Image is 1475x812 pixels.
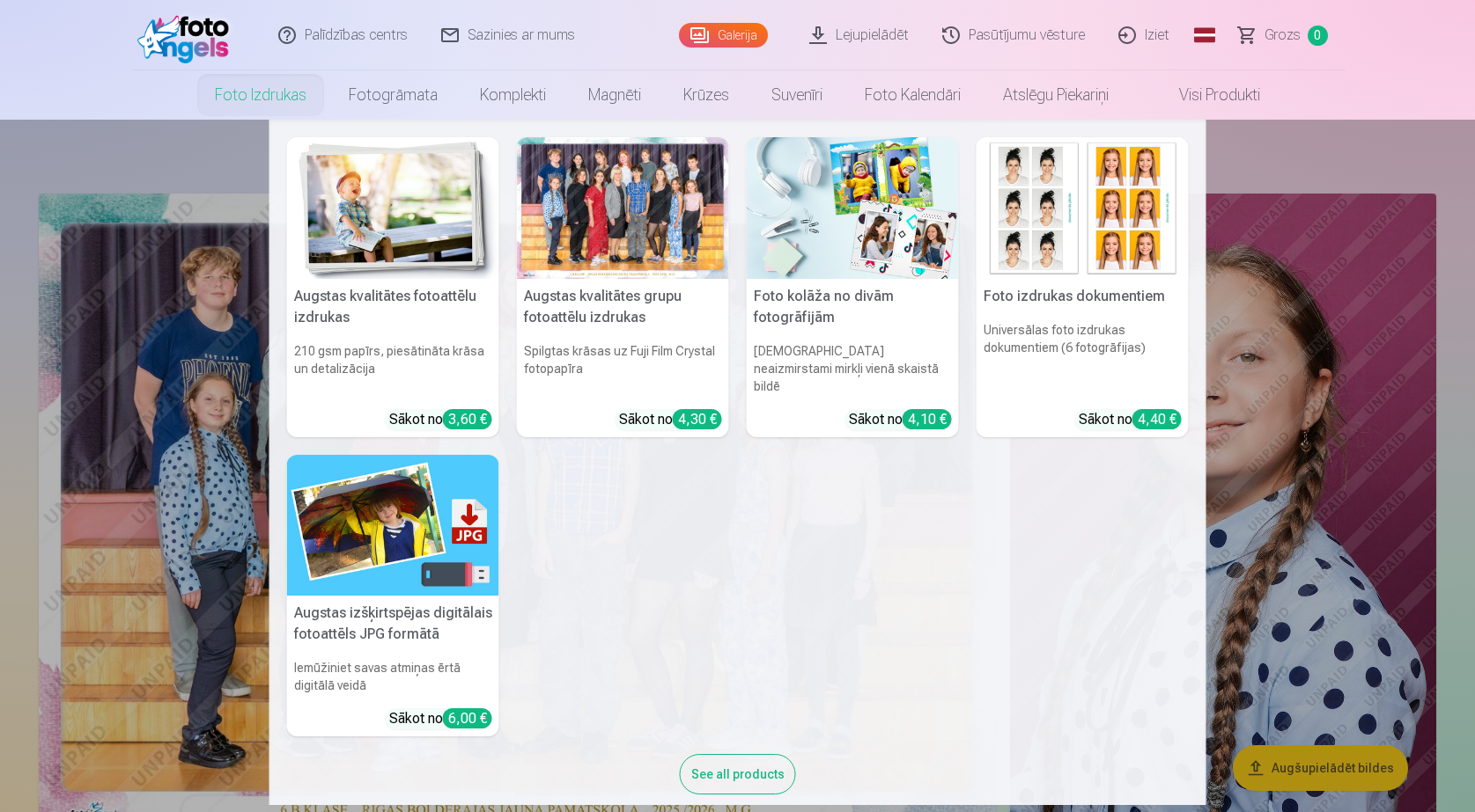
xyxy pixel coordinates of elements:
div: Sākot no [619,409,722,430]
a: Foto kalendāri [844,70,982,120]
a: Augstas izšķirtspējas digitālais fotoattēls JPG formātāAugstas izšķirtspējas digitālais fotoattēl... [287,455,499,737]
img: Augstas kvalitātes fotoattēlu izdrukas [287,137,499,279]
div: 6,00 € [443,708,492,728]
div: Sākot no [849,409,952,430]
span: Grozs [1265,25,1301,46]
a: Magnēti [567,70,662,120]
div: 4,10 € [903,409,952,429]
h5: Foto izdrukas dokumentiem [977,279,1189,314]
h6: Universālas foto izdrukas dokumentiem (6 fotogrāfijas) [977,314,1189,402]
a: Foto izdrukas dokumentiemFoto izdrukas dokumentiemUniversālas foto izdrukas dokumentiem (6 fotogr... [977,137,1189,437]
h6: Spilgtas krāsas uz Fuji Film Crystal fotopapīra [517,335,729,402]
span: 0 [1308,26,1328,46]
div: Sākot no [1079,409,1182,430]
a: Suvenīri [750,70,844,120]
div: 3,60 € [443,409,492,429]
a: See all products [680,764,796,782]
img: Foto kolāža no divām fotogrāfijām [747,137,959,279]
img: Augstas izšķirtspējas digitālais fotoattēls JPG formātā [287,455,499,596]
div: See all products [680,754,796,794]
h5: Foto kolāža no divām fotogrāfijām [747,279,959,335]
div: Sākot no [389,708,492,729]
h6: Iemūžiniet savas atmiņas ērtā digitālā veidā [287,652,499,701]
div: Sākot no [389,409,492,430]
a: Foto kolāža no divām fotogrāfijāmFoto kolāža no divām fotogrāfijām[DEMOGRAPHIC_DATA] neaizmirstam... [747,137,959,437]
a: Galerija [679,23,768,48]
div: 4,40 € [1132,409,1182,429]
img: /fa1 [137,7,239,63]
a: Foto izdrukas [194,70,328,120]
a: Augstas kvalitātes fotoattēlu izdrukasAugstas kvalitātes fotoattēlu izdrukas210 gsm papīrs, piesā... [287,137,499,437]
h5: Augstas izšķirtspējas digitālais fotoattēls JPG formātā [287,596,499,652]
h5: Augstas kvalitātes fotoattēlu izdrukas [287,279,499,335]
h6: [DEMOGRAPHIC_DATA] neaizmirstami mirkļi vienā skaistā bildē [747,335,959,402]
a: Krūzes [662,70,750,120]
a: Augstas kvalitātes grupu fotoattēlu izdrukasSpilgtas krāsas uz Fuji Film Crystal fotopapīraSākot ... [517,137,729,437]
img: Foto izdrukas dokumentiem [977,137,1189,279]
h6: 210 gsm papīrs, piesātināta krāsa un detalizācija [287,335,499,402]
div: 4,30 € [673,409,722,429]
h5: Augstas kvalitātes grupu fotoattēlu izdrukas [517,279,729,335]
a: Visi produkti [1130,70,1281,120]
a: Fotogrāmata [328,70,459,120]
a: Komplekti [459,70,567,120]
a: Atslēgu piekariņi [982,70,1130,120]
